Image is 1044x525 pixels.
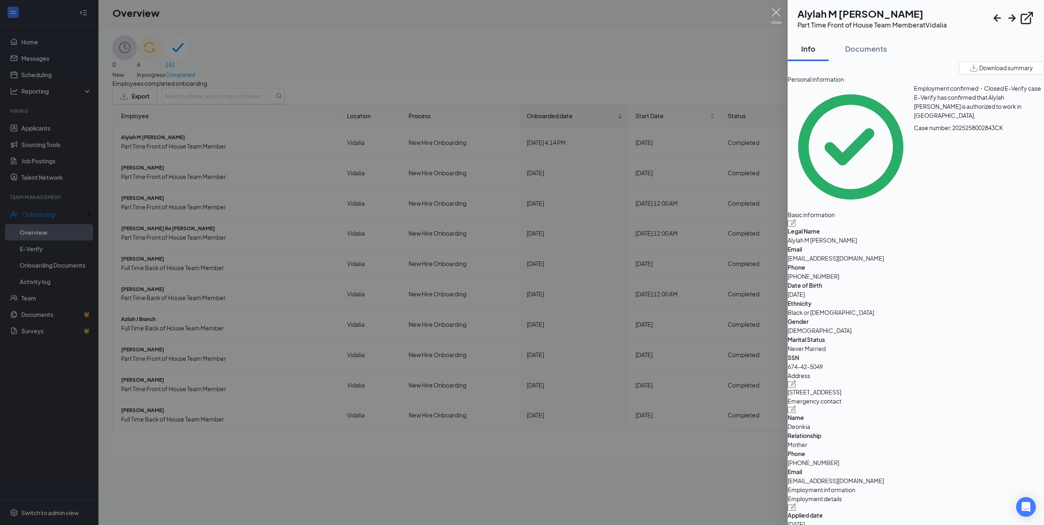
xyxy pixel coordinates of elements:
span: [EMAIL_ADDRESS][DOMAIN_NAME] [788,476,1044,485]
span: Employment details [788,494,1044,503]
span: [DATE] [788,290,1044,299]
span: Ethnicity [788,299,1044,308]
div: Info [796,44,820,54]
span: Case number: 2025258002843CK [914,123,1003,132]
svg: ArrowRight [1005,11,1019,25]
span: Never Married [788,344,1044,353]
h1: Alylah M [PERSON_NAME] [797,7,947,21]
span: E-Verify has confirmed that Alylah [PERSON_NAME] is authorized to work in [GEOGRAPHIC_DATA]. [914,94,1021,119]
div: Open Intercom Messenger [1016,497,1036,517]
span: [PHONE_NUMBER] [788,272,1044,281]
span: Employment information [788,485,1044,494]
span: Black or [DEMOGRAPHIC_DATA] [788,308,1044,317]
span: Phone [788,449,1044,458]
span: Emergency contact [788,397,1044,406]
button: Download summary [959,61,1044,75]
div: Documents [845,44,887,54]
span: Alylah M [PERSON_NAME] [788,236,1044,245]
span: Address [788,371,1044,380]
svg: CheckmarkCircle [788,84,914,210]
span: [DEMOGRAPHIC_DATA] [788,326,1044,335]
span: Email [788,245,1044,254]
span: Applied date [788,511,1044,520]
span: SSN [788,353,1044,362]
svg: ExternalLink [1019,11,1034,25]
span: Email [788,467,1044,476]
span: [PHONE_NUMBER] [788,458,1044,467]
span: 674-42-5049 [788,362,1044,371]
span: Name [788,413,1044,422]
span: [EMAIL_ADDRESS][DOMAIN_NAME] [788,254,1044,263]
div: Part Time Front of House Team Member at Vidalia [797,21,947,30]
svg: ArrowLeftNew [990,11,1005,25]
span: Mother [788,440,1044,449]
span: Basic information [788,210,1044,219]
span: Employment confirmed・Closed E-Verify case [914,85,1041,92]
span: Date of Birth [788,281,1044,290]
span: Personal information [788,75,1044,84]
span: Marital Status [788,335,1044,344]
span: Gender [788,317,1044,326]
span: Download summary [979,64,1033,72]
span: Phone [788,263,1044,272]
span: Legal Name [788,227,1044,236]
span: Relationship [788,431,1044,440]
span: Deonkia [788,422,1044,431]
span: [STREET_ADDRESS] [788,387,1044,397]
